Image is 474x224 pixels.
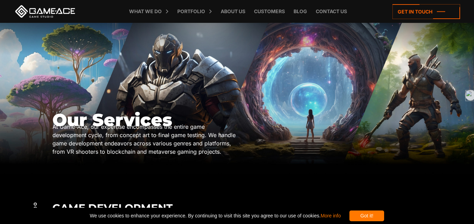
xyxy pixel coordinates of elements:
[52,202,422,214] h2: Game Development
[321,213,341,218] a: More info
[52,110,237,129] h1: Our Services
[349,210,384,221] div: Got it!
[90,210,341,221] span: We use cookies to enhance your experience. By continuing to visit this site you agree to our use ...
[52,123,237,156] div: At Game-Ace, our expertise encompasses the entire game development cycle, from concept art to fin...
[392,4,460,19] a: Get in touch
